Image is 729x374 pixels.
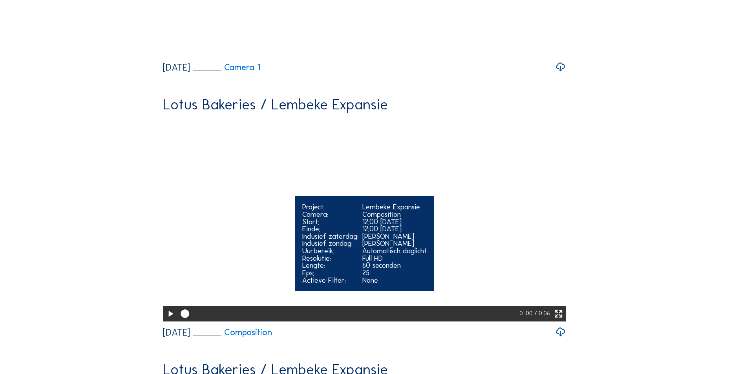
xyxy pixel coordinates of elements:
[362,240,427,247] div: [PERSON_NAME]
[362,255,427,262] div: Full HD
[302,211,358,218] div: Camera:
[163,97,388,112] div: Lotus Bakeries / Lembeke Expansie
[302,277,358,284] div: Actieve Filter:
[362,218,427,226] div: 12:00 [DATE]
[362,211,427,218] div: Composition
[362,233,427,240] div: [PERSON_NAME]
[302,218,358,226] div: Start:
[193,328,272,337] a: Composition
[302,247,358,255] div: Uurbereik:
[362,247,427,255] div: Automatisch daglicht
[302,269,358,277] div: Fps:
[302,262,358,269] div: Lengte:
[193,63,260,72] a: Camera 1
[302,225,358,233] div: Einde:
[302,240,358,247] div: Inclusief zondag:
[362,262,427,269] div: 60 seconden
[362,203,427,211] div: Lembeke Expansie
[534,306,550,321] div: / 0:06
[362,225,427,233] div: 12:00 [DATE]
[362,269,427,277] div: 25
[163,118,566,320] video: Your browser does not support the video tag.
[302,233,358,240] div: Inclusief zaterdag:
[362,277,427,284] div: None
[163,63,190,72] div: [DATE]
[302,255,358,262] div: Resolutie:
[519,306,534,321] div: 0: 00
[163,328,190,337] div: [DATE]
[302,203,358,211] div: Project:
